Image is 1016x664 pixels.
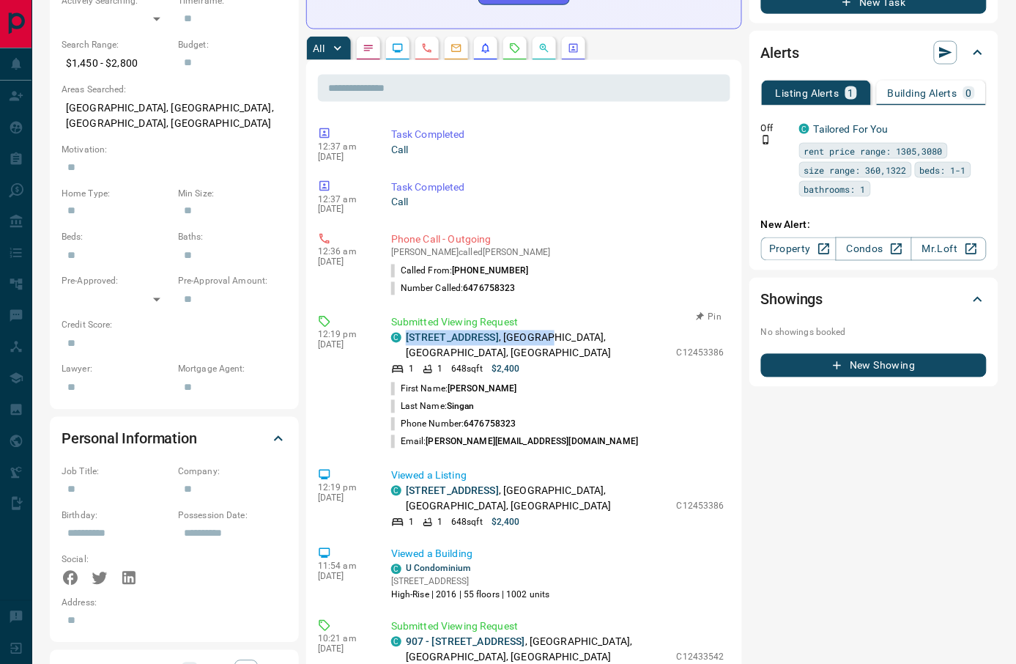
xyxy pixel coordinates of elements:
[391,637,401,647] div: condos.ca
[451,363,483,376] p: 648 sqft
[814,123,889,135] a: Tailored For You
[761,237,837,261] a: Property
[426,437,639,447] span: [PERSON_NAME][EMAIL_ADDRESS][DOMAIN_NAME]
[62,187,171,200] p: Home Type:
[799,124,809,134] div: condos.ca
[318,572,369,582] p: [DATE]
[677,347,724,360] p: C12453386
[451,516,483,529] p: 648 sqft
[391,564,401,575] div: condos.ca
[836,237,911,261] a: Condos
[391,589,550,602] p: High-Rise | 2016 | 55 floors | 1002 units
[318,634,369,644] p: 10:21 am
[677,651,724,664] p: C12433542
[776,88,839,98] p: Listing Alerts
[318,152,369,162] p: [DATE]
[62,83,287,96] p: Areas Searched:
[62,319,287,332] p: Credit Score:
[804,163,907,177] span: size range: 360,1322
[391,282,516,295] p: Number Called:
[391,232,724,248] p: Phone Call - Outgoing
[761,135,771,145] svg: Push Notification Only
[688,311,730,324] button: Pin
[62,38,171,51] p: Search Range:
[391,315,724,331] p: Submitted Viewing Request
[492,363,520,376] p: $2,400
[406,564,470,574] a: U Condominium
[421,43,433,54] svg: Calls
[450,43,462,54] svg: Emails
[62,421,287,457] div: Personal Information
[62,363,171,376] p: Lawyer:
[538,43,550,54] svg: Opportunities
[318,493,369,503] p: [DATE]
[492,516,520,529] p: $2,400
[391,333,401,343] div: condos.ca
[437,516,442,529] p: 1
[178,275,287,288] p: Pre-Approval Amount:
[677,500,724,513] p: C12453386
[761,35,987,70] div: Alerts
[911,237,987,261] a: Mr.Loft
[391,575,550,589] p: [STREET_ADDRESS]
[391,547,724,562] p: Viewed a Building
[406,636,525,648] a: 907 - [STREET_ADDRESS]
[178,363,287,376] p: Mortgage Agent:
[409,516,414,529] p: 1
[62,51,171,75] p: $1,450 - $2,800
[318,257,369,268] p: [DATE]
[318,141,369,152] p: 12:37 am
[62,553,171,567] p: Social:
[509,43,521,54] svg: Requests
[391,619,724,635] p: Submitted Viewing Request
[848,88,854,98] p: 1
[761,218,987,233] p: New Alert:
[391,418,516,431] p: Phone Number:
[392,43,404,54] svg: Lead Browsing Activity
[313,43,325,54] p: All
[318,644,369,654] p: [DATE]
[464,419,516,429] span: 6476758323
[178,187,287,200] p: Min Size:
[804,182,866,196] span: bathrooms: 1
[62,231,171,244] p: Beds:
[761,288,823,311] h2: Showings
[391,142,724,158] p: Call
[448,384,516,394] span: [PERSON_NAME]
[318,204,369,215] p: [DATE]
[62,143,287,156] p: Motivation:
[391,486,401,496] div: condos.ca
[391,180,724,195] p: Task Completed
[406,484,670,514] p: , [GEOGRAPHIC_DATA], [GEOGRAPHIC_DATA], [GEOGRAPHIC_DATA]
[761,282,987,317] div: Showings
[406,485,499,497] a: [STREET_ADDRESS]
[318,340,369,350] p: [DATE]
[409,363,414,376] p: 1
[761,326,987,339] p: No showings booked
[62,509,171,523] p: Birthday:
[391,435,638,449] p: Email:
[437,363,442,376] p: 1
[178,465,287,479] p: Company:
[920,163,966,177] span: beds: 1-1
[318,561,369,572] p: 11:54 am
[391,265,529,278] p: Called From:
[761,354,987,377] button: New Showing
[391,383,517,396] p: First Name:
[966,88,972,98] p: 0
[464,284,516,294] span: 6476758323
[363,43,374,54] svg: Notes
[391,127,724,142] p: Task Completed
[318,483,369,493] p: 12:19 pm
[62,96,287,136] p: [GEOGRAPHIC_DATA], [GEOGRAPHIC_DATA], [GEOGRAPHIC_DATA], [GEOGRAPHIC_DATA]
[761,41,799,64] h2: Alerts
[391,400,475,413] p: Last Name:
[62,427,197,451] h2: Personal Information
[406,331,670,361] p: , [GEOGRAPHIC_DATA], [GEOGRAPHIC_DATA], [GEOGRAPHIC_DATA]
[62,465,171,479] p: Job Title:
[62,275,171,288] p: Pre-Approved:
[447,402,475,412] span: Singan
[178,509,287,523] p: Possession Date:
[178,38,287,51] p: Budget:
[178,231,287,244] p: Baths:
